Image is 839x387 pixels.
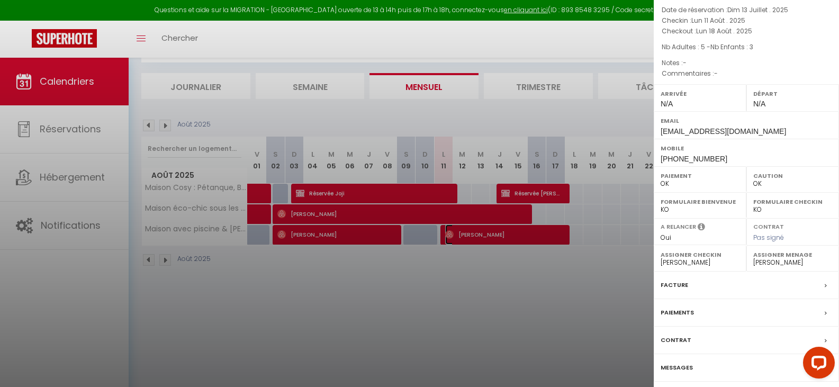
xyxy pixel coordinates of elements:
span: Nb Enfants : 3 [710,42,753,51]
label: Arrivée [661,88,739,99]
label: Paiement [661,170,739,181]
span: [EMAIL_ADDRESS][DOMAIN_NAME] [661,127,786,136]
span: Lun 18 Août . 2025 [696,26,752,35]
label: Mobile [661,143,832,154]
p: Checkin : [662,15,831,26]
span: N/A [661,100,673,108]
span: [PHONE_NUMBER] [661,155,727,163]
span: Lun 11 Août . 2025 [691,16,745,25]
label: Assigner Menage [753,249,832,260]
label: Assigner Checkin [661,249,739,260]
label: Email [661,115,832,126]
span: - [714,69,718,78]
label: A relancer [661,222,696,231]
label: Paiements [661,307,694,318]
p: Date de réservation : [662,5,831,15]
iframe: LiveChat chat widget [795,343,839,387]
label: Contrat [661,335,691,346]
label: Contrat [753,222,784,229]
label: Départ [753,88,832,99]
i: Sélectionner OUI si vous souhaiter envoyer les séquences de messages post-checkout [698,222,705,234]
p: Checkout : [662,26,831,37]
label: Facture [661,280,688,291]
span: Pas signé [753,233,784,242]
label: Formulaire Bienvenue [661,196,739,207]
label: Formulaire Checkin [753,196,832,207]
p: Commentaires : [662,68,831,79]
label: Messages [661,362,693,373]
p: Notes : [662,58,831,68]
span: - [683,58,687,67]
span: Nb Adultes : 5 - [662,42,753,51]
label: Caution [753,170,832,181]
span: N/A [753,100,765,108]
span: Dim 13 Juillet . 2025 [727,5,788,14]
